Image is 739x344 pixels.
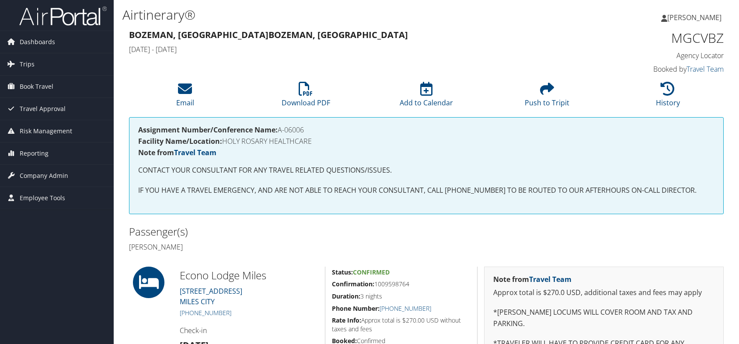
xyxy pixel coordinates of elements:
[122,6,528,24] h1: Airtinerary®
[20,53,35,75] span: Trips
[20,187,65,209] span: Employee Tools
[661,4,730,31] a: [PERSON_NAME]
[138,126,715,133] h4: A-06006
[20,120,72,142] span: Risk Management
[282,87,330,108] a: Download PDF
[180,268,319,283] h2: Econo Lodge Miles
[400,87,453,108] a: Add to Calendar
[332,280,374,288] strong: Confirmation:
[529,275,572,284] a: Travel Team
[493,307,715,329] p: *[PERSON_NAME] LOCUMS WILL COVER ROOM AND TAX AND PARKING.
[585,29,724,47] h1: MGCVBZ
[138,148,216,157] strong: Note from
[525,87,569,108] a: Push to Tripit
[20,142,49,164] span: Reporting
[180,309,231,317] a: [PHONE_NUMBER]
[353,268,390,276] span: Confirmed
[332,268,353,276] strong: Status:
[332,280,471,288] h5: 1009598764
[176,87,194,108] a: Email
[19,6,107,26] img: airportal-logo.png
[380,304,431,313] a: [PHONE_NUMBER]
[20,98,66,120] span: Travel Approval
[129,45,572,54] h4: [DATE] - [DATE]
[129,224,420,239] h2: Passenger(s)
[129,242,420,252] h4: [PERSON_NAME]
[129,29,408,41] strong: Bozeman, [GEOGRAPHIC_DATA] Bozeman, [GEOGRAPHIC_DATA]
[138,165,715,176] p: CONTACT YOUR CONSULTANT FOR ANY TRAVEL RELATED QUESTIONS/ISSUES.
[656,87,680,108] a: History
[20,165,68,187] span: Company Admin
[180,286,242,306] a: [STREET_ADDRESS]MILES CITY
[667,13,722,22] span: [PERSON_NAME]
[138,125,278,135] strong: Assignment Number/Conference Name:
[138,138,715,145] h4: HOLY ROSARY HEALTHCARE
[332,292,360,300] strong: Duration:
[174,148,216,157] a: Travel Team
[332,316,471,333] h5: Approx total is $270.00 USD without taxes and fees
[138,185,715,196] p: IF YOU HAVE A TRAVEL EMERGENCY, AND ARE NOT ABLE TO REACH YOUR CONSULTANT, CALL [PHONE_NUMBER] TO...
[332,316,361,324] strong: Rate Info:
[20,76,53,97] span: Book Travel
[332,304,380,313] strong: Phone Number:
[20,31,55,53] span: Dashboards
[493,275,572,284] strong: Note from
[138,136,222,146] strong: Facility Name/Location:
[585,51,724,60] h4: Agency Locator
[493,287,715,299] p: Approx total is $270.0 USD, additional taxes and fees may apply
[687,64,724,74] a: Travel Team
[585,64,724,74] h4: Booked by
[332,292,471,301] h5: 3 nights
[180,326,319,335] h4: Check-in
